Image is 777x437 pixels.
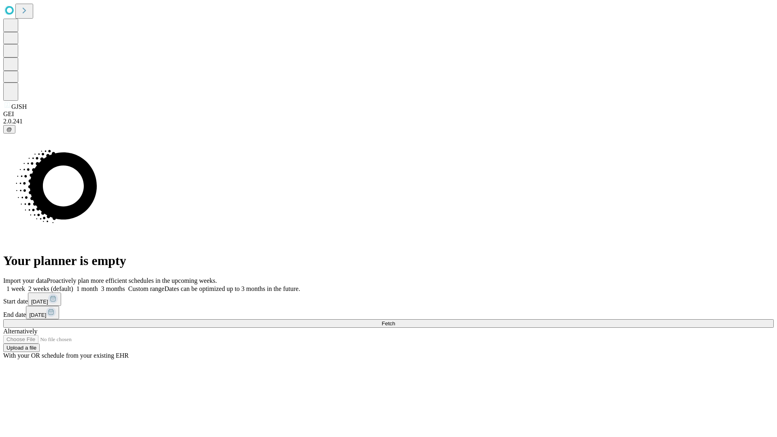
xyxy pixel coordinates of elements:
div: Start date [3,293,774,306]
span: [DATE] [31,299,48,305]
button: Fetch [3,319,774,328]
span: @ [6,126,12,132]
button: [DATE] [28,293,61,306]
span: Alternatively [3,328,37,335]
span: [DATE] [29,312,46,318]
button: Upload a file [3,344,40,352]
span: Proactively plan more efficient schedules in the upcoming weeks. [47,277,217,284]
span: GJSH [11,103,27,110]
button: @ [3,125,15,134]
span: With your OR schedule from your existing EHR [3,352,129,359]
button: [DATE] [26,306,59,319]
span: Fetch [382,320,395,327]
span: 1 month [76,285,98,292]
span: 2 weeks (default) [28,285,73,292]
span: Dates can be optimized up to 3 months in the future. [164,285,300,292]
span: 1 week [6,285,25,292]
span: Custom range [128,285,164,292]
span: Import your data [3,277,47,284]
span: 3 months [101,285,125,292]
div: GEI [3,110,774,118]
div: 2.0.241 [3,118,774,125]
div: End date [3,306,774,319]
h1: Your planner is empty [3,253,774,268]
